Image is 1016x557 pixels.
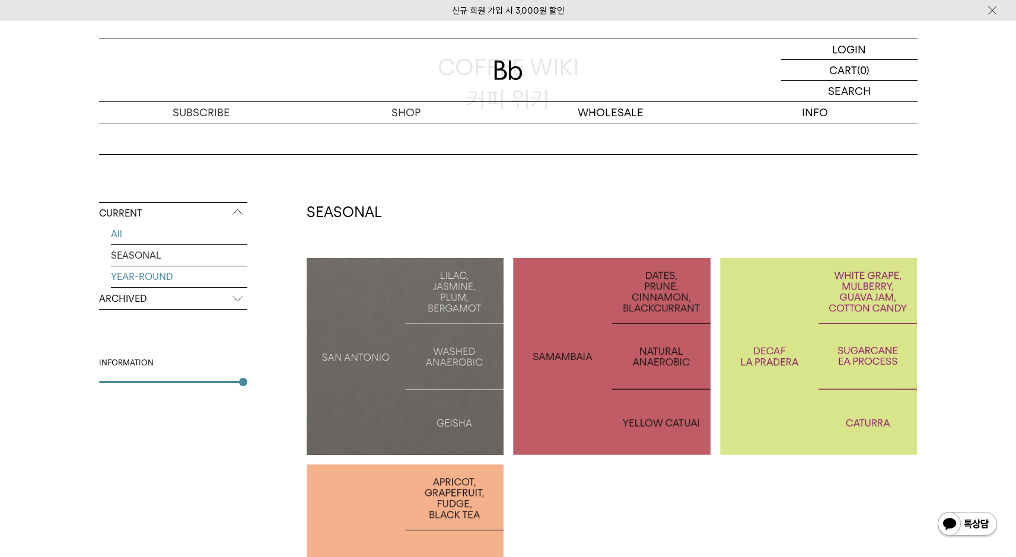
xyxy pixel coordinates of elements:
[111,245,247,266] a: SEASONAL
[937,511,998,539] img: 카카오톡 채널 1:1 채팅 버튼
[99,203,247,224] p: CURRENT
[307,258,504,456] a: 산 안토니오: 게이샤SAN ANTONIO: GEISHA
[494,61,523,80] img: 로고
[829,60,857,80] p: CART
[828,81,871,101] p: SEARCH
[781,39,918,60] a: LOGIN
[111,224,247,244] a: All
[513,258,711,456] a: 브라질 사맘바이아BRAZIL SAMAMBAIA
[111,266,247,287] a: YEAR-ROUND
[857,60,870,80] p: (0)
[452,5,565,16] a: 신규 회원 가입 시 3,000원 할인
[781,60,918,81] a: CART (0)
[832,39,866,59] p: LOGIN
[99,102,304,123] a: SUBSCRIBE
[304,102,508,123] a: SHOP
[720,258,918,456] a: 콜롬비아 라 프라데라 디카페인 COLOMBIA LA PRADERA DECAF
[99,288,247,310] p: ARCHIVED
[713,102,918,123] p: INFO
[307,202,918,222] h2: SEASONAL
[508,102,713,123] p: WHOLESALE
[99,357,247,369] div: INFORMATION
